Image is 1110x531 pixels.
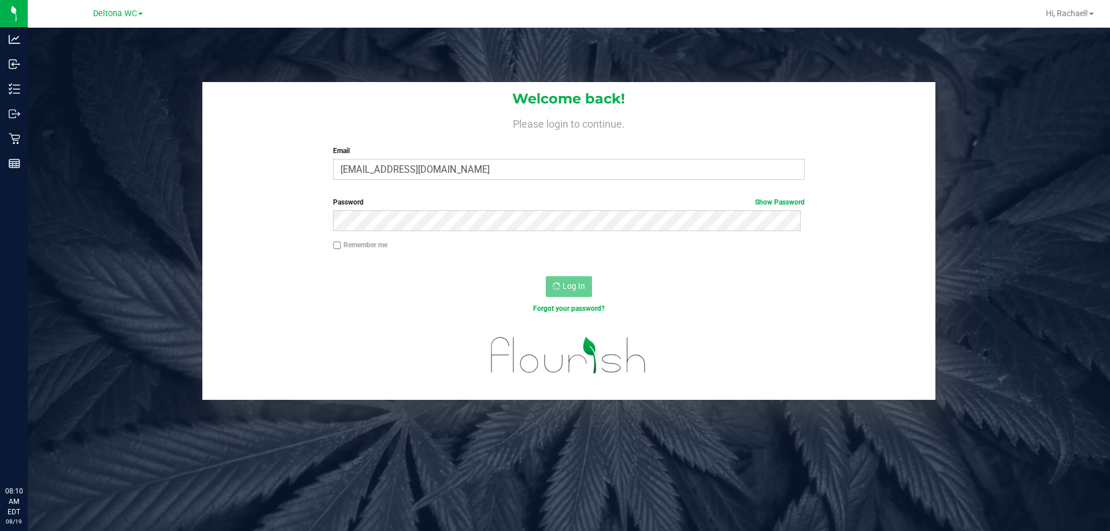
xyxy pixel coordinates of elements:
[93,9,137,18] span: Deltona WC
[546,276,592,297] button: Log In
[1046,9,1088,18] span: Hi, Rachael!
[9,58,20,70] inline-svg: Inbound
[333,146,804,156] label: Email
[333,242,341,250] input: Remember me
[333,198,364,206] span: Password
[9,108,20,120] inline-svg: Outbound
[533,305,605,313] a: Forgot your password?
[333,240,387,250] label: Remember me
[9,34,20,45] inline-svg: Analytics
[5,486,23,517] p: 08:10 AM EDT
[202,116,935,129] h4: Please login to continue.
[755,198,805,206] a: Show Password
[9,158,20,169] inline-svg: Reports
[9,133,20,144] inline-svg: Retail
[202,91,935,106] h1: Welcome back!
[563,281,585,291] span: Log In
[9,83,20,95] inline-svg: Inventory
[5,517,23,526] p: 08/19
[477,326,660,385] img: flourish_logo.svg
